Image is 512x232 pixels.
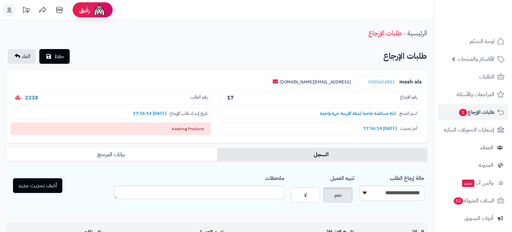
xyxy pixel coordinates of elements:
[25,94,38,102] a: 2238
[93,3,106,17] img: ai-face.png
[444,125,494,135] span: إشعارات التحويلات البنكية
[454,197,463,205] span: 52
[400,126,417,132] span: آخر تحديث
[190,94,208,102] span: رقم الطلب
[399,78,422,86] b: mash als
[265,172,284,182] label: ملاحظات
[438,33,508,49] a: لوحة التحكم
[390,172,424,182] label: حالة إرجاع الطلب
[438,175,508,191] a: وآتس آبجديد
[438,122,508,138] a: إشعارات التحويلات البنكية
[438,69,508,85] a: الطلبات
[458,107,494,117] span: طلبات الإرجاع
[8,49,36,64] a: الغاء
[304,191,307,199] span: لا
[330,172,354,182] label: تنبيه العميل
[217,148,427,161] a: السجل
[438,210,508,226] a: أدوات التسويق
[368,79,395,85] a: 0550602851
[458,54,494,64] span: الأقسام والمنتجات
[438,193,508,209] a: السلات المتروكة52
[399,110,417,117] span: اسم المنتج
[479,161,493,170] span: المدونة
[368,28,402,38] a: طلبات الإرجاع
[7,148,217,161] a: بيانات المرتجع
[457,90,494,99] span: المراجعات والأسئلة
[438,157,508,173] a: المدونة
[54,52,64,60] span: حفظ
[317,110,399,117] b: اداة مساعدة خاصة لشفة الارنبية جهة واحدة
[22,52,30,60] span: الغاء
[461,178,493,188] span: وآتس آب
[438,104,508,120] a: طلبات الإرجاع1
[438,140,508,156] a: العملاء
[400,94,417,102] span: رقم الارجاع
[79,6,90,14] span: رفيق
[18,3,34,18] a: تحديثات المنصة
[170,110,208,117] span: تاريخ إنشاء طلب الإرجاع
[334,191,342,199] span: نعم
[39,49,70,64] button: حفظ
[227,94,234,102] b: 17
[407,28,427,38] a: الرئيسية
[462,180,474,187] span: جديد
[383,49,427,63] h2: طلبات الإرجاع
[130,110,170,117] b: [DATE] 17:56:14
[13,178,62,193] button: أضف تحديث جديد
[479,72,494,81] span: الطلبات
[360,125,400,132] b: [DATE] 17:56:14
[464,214,493,223] span: أدوات التسويق
[453,196,494,205] span: السلات المتروكة
[470,37,494,46] span: لوحة التحكم
[11,123,211,135] span: Awaiting Products
[280,79,351,85] a: [EMAIL_ADDRESS][DOMAIN_NAME]
[480,143,493,152] span: العملاء
[459,109,467,116] span: 1
[438,86,508,102] a: المراجعات والأسئلة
